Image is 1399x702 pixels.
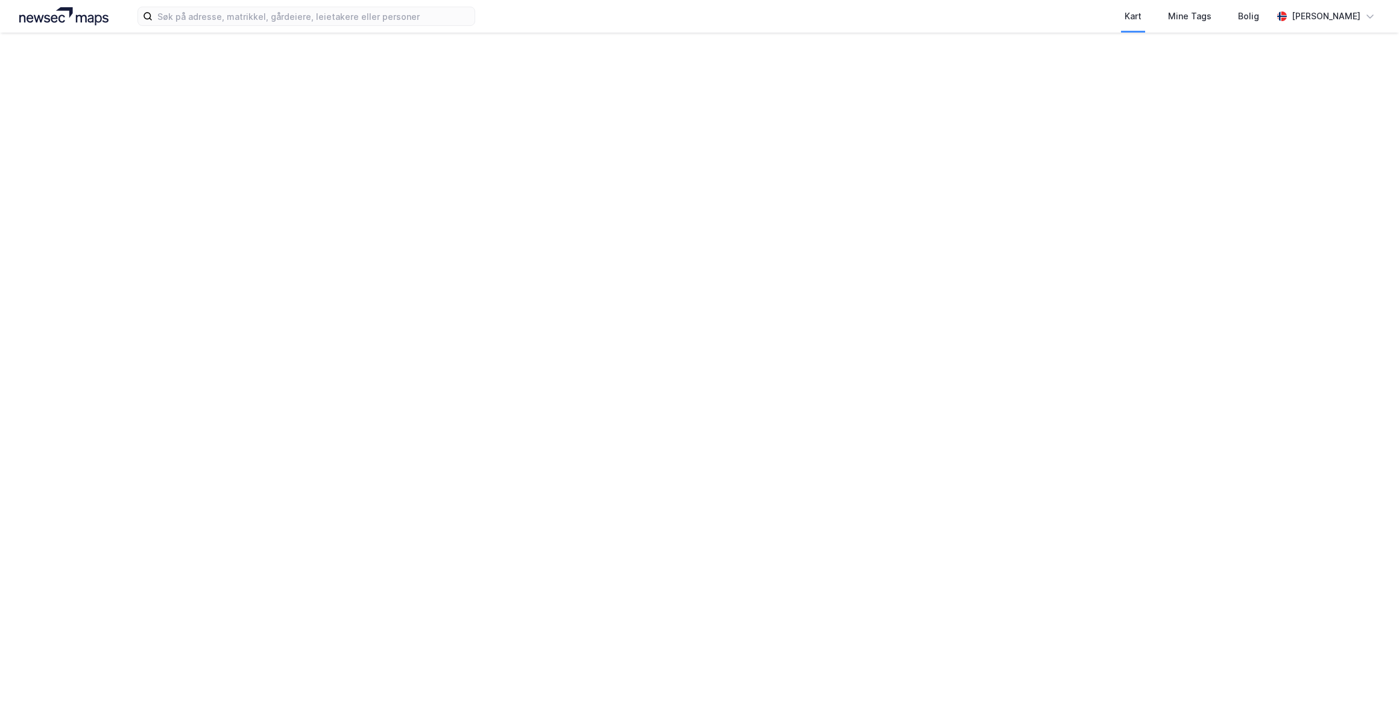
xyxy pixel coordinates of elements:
input: Søk på adresse, matrikkel, gårdeiere, leietakere eller personer [153,7,475,25]
div: Mine Tags [1168,9,1211,24]
img: logo.a4113a55bc3d86da70a041830d287a7e.svg [19,7,109,25]
div: Kart [1125,9,1142,24]
div: [PERSON_NAME] [1292,9,1360,24]
div: Bolig [1238,9,1259,24]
